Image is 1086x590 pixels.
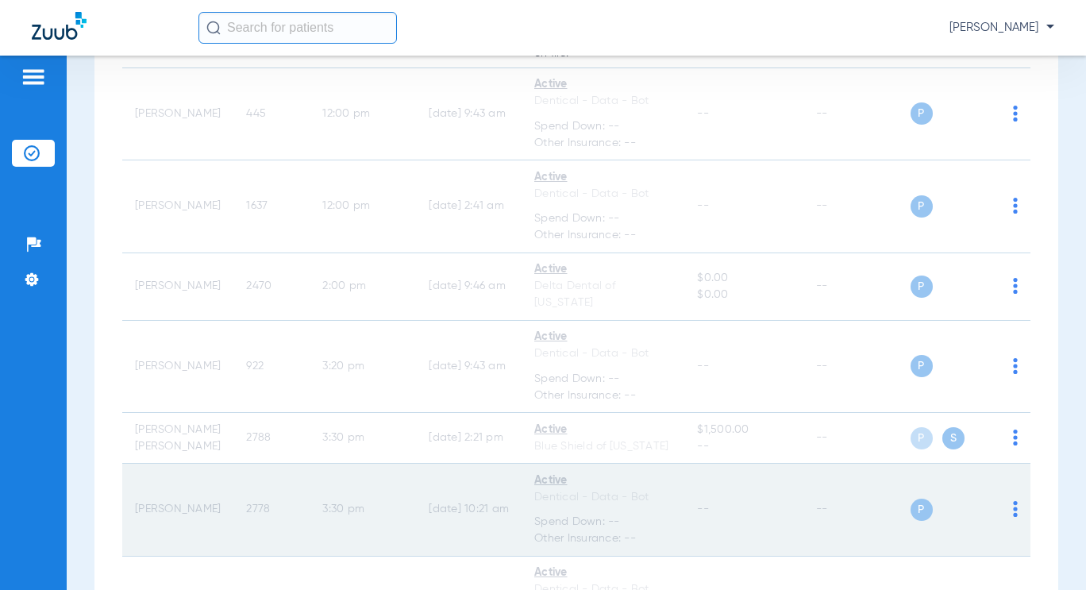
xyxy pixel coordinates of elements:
[534,388,672,404] span: Other Insurance: --
[697,503,709,515] span: --
[534,565,672,581] div: Active
[534,438,672,455] div: Blue Shield of [US_STATE]
[911,102,933,125] span: P
[32,12,87,40] img: Zuub Logo
[416,413,522,464] td: [DATE] 2:21 PM
[534,329,672,345] div: Active
[803,321,911,414] td: --
[416,321,522,414] td: [DATE] 9:43 AM
[21,67,46,87] img: hamburger-icon
[246,432,271,443] span: 2788
[1013,430,1018,445] img: group-dot-blue.svg
[911,355,933,377] span: P
[310,253,416,321] td: 2:00 PM
[942,427,965,449] span: S
[534,472,672,489] div: Active
[534,278,672,311] div: Delta Dental of [US_STATE]
[911,499,933,521] span: P
[534,371,672,388] span: Spend Down: --
[911,427,933,449] span: P
[1013,106,1018,121] img: group-dot-blue.svg
[803,413,911,464] td: --
[246,200,268,211] span: 1637
[534,210,672,227] span: Spend Down: --
[1013,278,1018,294] img: group-dot-blue.svg
[310,321,416,414] td: 3:20 PM
[310,464,416,557] td: 3:30 PM
[246,280,271,291] span: 2470
[534,135,672,152] span: Other Insurance: --
[534,76,672,93] div: Active
[534,227,672,244] span: Other Insurance: --
[534,514,672,530] span: Spend Down: --
[416,464,522,557] td: [DATE] 10:21 AM
[416,253,522,321] td: [DATE] 9:46 AM
[1013,358,1018,374] img: group-dot-blue.svg
[416,160,522,253] td: [DATE] 2:41 AM
[534,345,672,362] div: Dentical - Data - Bot
[911,195,933,218] span: P
[246,361,264,372] span: 922
[697,438,790,455] span: --
[949,20,1054,36] span: [PERSON_NAME]
[534,530,672,547] span: Other Insurance: --
[697,361,709,372] span: --
[416,68,522,161] td: [DATE] 9:43 AM
[310,413,416,464] td: 3:30 PM
[310,68,416,161] td: 12:00 PM
[534,186,672,202] div: Dentical - Data - Bot
[122,160,233,253] td: [PERSON_NAME]
[697,108,709,119] span: --
[911,276,933,298] span: P
[697,200,709,211] span: --
[1013,501,1018,517] img: group-dot-blue.svg
[803,253,911,321] td: --
[534,261,672,278] div: Active
[1007,514,1086,590] iframe: Chat Widget
[534,489,672,506] div: Dentical - Data - Bot
[534,93,672,110] div: Dentical - Data - Bot
[697,287,790,303] span: $0.00
[122,321,233,414] td: [PERSON_NAME]
[310,160,416,253] td: 12:00 PM
[803,464,911,557] td: --
[122,413,233,464] td: [PERSON_NAME] [PERSON_NAME]
[206,21,221,35] img: Search Icon
[803,68,911,161] td: --
[803,160,911,253] td: --
[198,12,397,44] input: Search for patients
[246,108,266,119] span: 445
[697,270,790,287] span: $0.00
[697,422,790,438] span: $1,500.00
[534,169,672,186] div: Active
[534,118,672,135] span: Spend Down: --
[122,253,233,321] td: [PERSON_NAME]
[246,503,270,515] span: 2778
[122,464,233,557] td: [PERSON_NAME]
[534,422,672,438] div: Active
[1013,198,1018,214] img: group-dot-blue.svg
[122,68,233,161] td: [PERSON_NAME]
